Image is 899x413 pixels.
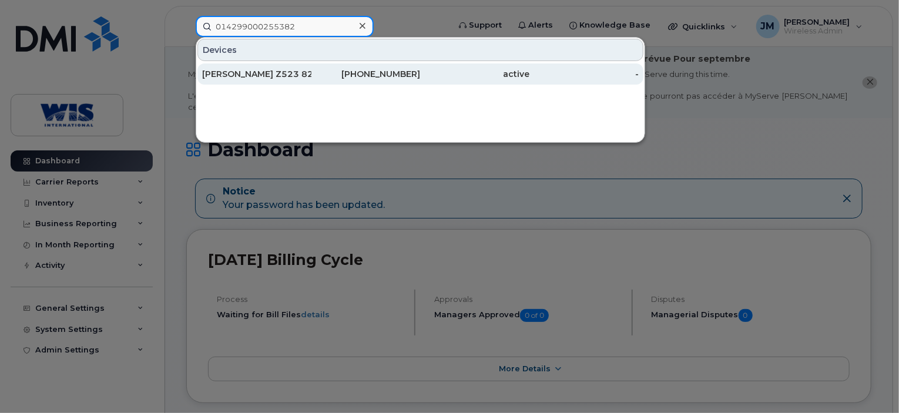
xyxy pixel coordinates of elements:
[197,63,643,85] a: [PERSON_NAME] Z523 82 8102[PHONE_NUMBER]active-
[311,68,421,80] div: [PHONE_NUMBER]
[421,68,530,80] div: active
[529,68,639,80] div: -
[202,68,311,80] div: [PERSON_NAME] Z523 82 8102
[197,39,643,61] div: Devices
